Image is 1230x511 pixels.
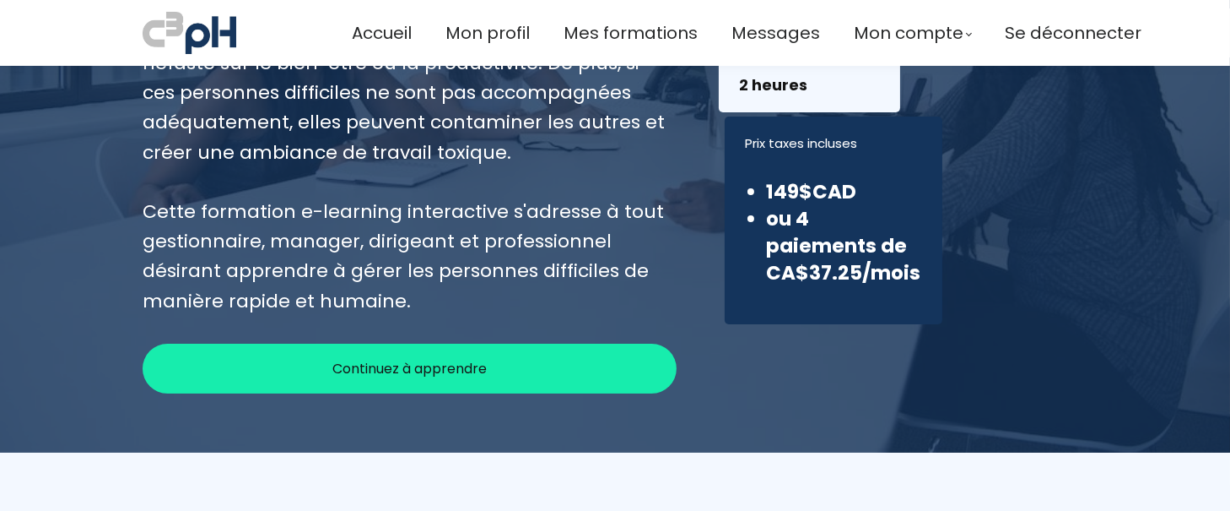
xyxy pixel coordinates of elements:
[740,74,879,95] h3: 2 heures
[767,205,921,287] li: ou 4 paiements de CA$37.25/mois
[854,19,963,47] span: Mon compte
[332,358,487,379] span: Continuez à apprendre
[731,19,820,47] a: Messages
[746,133,921,155] div: Prix taxes incluses
[1005,19,1141,47] a: Se déconnecter
[767,178,921,205] li: 149$CAD
[445,19,530,47] a: Mon profil
[352,19,412,47] a: Accueil
[564,19,698,47] a: Mes formations
[143,8,236,57] img: a70bc7685e0efc0bd0b04b3506828469.jpeg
